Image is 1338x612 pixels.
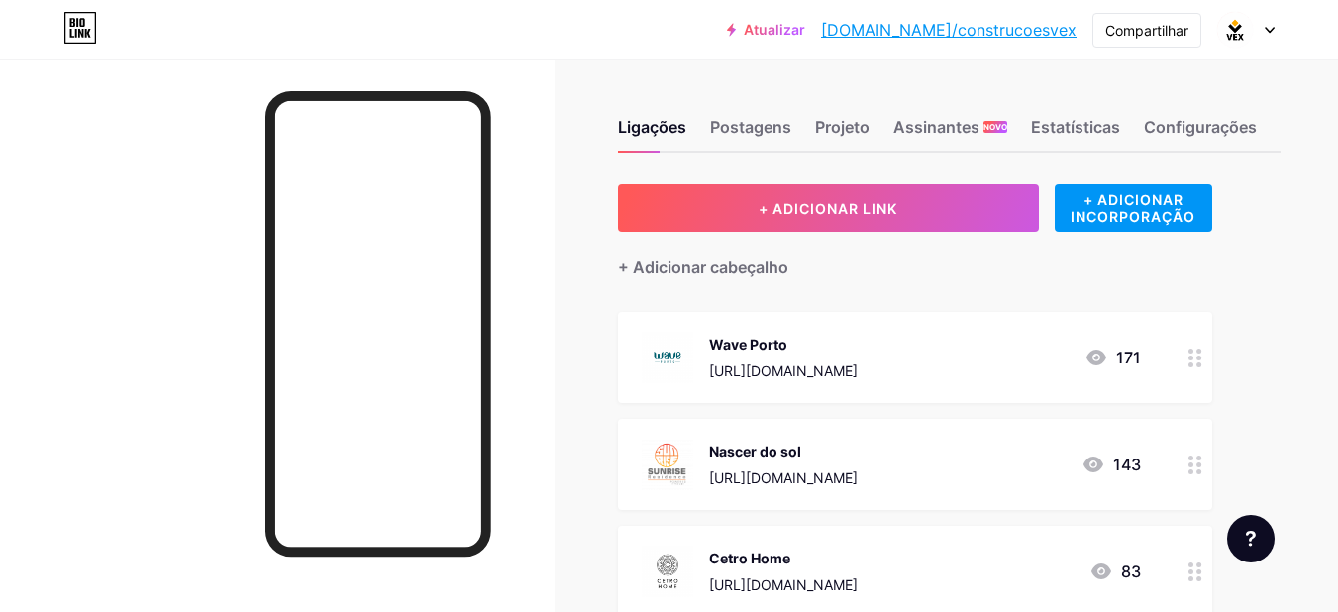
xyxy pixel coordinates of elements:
[709,443,801,459] font: Nascer do sol
[1144,117,1257,137] font: Configurações
[1031,117,1120,137] font: Estatísticas
[815,117,870,137] font: Projeto
[709,469,858,486] font: [URL][DOMAIN_NAME]
[618,117,686,137] font: Ligações
[744,21,805,38] font: Atualizar
[710,117,791,137] font: Postagens
[821,18,1077,42] a: [DOMAIN_NAME]/construcoesvex
[1121,561,1141,581] font: 83
[642,332,693,383] img: Wave Porto
[709,362,858,379] font: [URL][DOMAIN_NAME]
[709,576,858,593] font: [URL][DOMAIN_NAME]
[1216,11,1254,49] img: vexconstrutora
[893,117,979,137] font: Assinantes
[821,20,1077,40] font: [DOMAIN_NAME]/construcoesvex
[983,122,1007,132] font: NOVO
[642,546,693,597] img: Cetro Home
[1105,22,1188,39] font: Compartilhar
[709,550,790,566] font: Cetro Home
[618,184,1039,232] button: + ADICIONAR LINK
[1116,348,1141,367] font: 171
[709,336,787,353] font: Wave Porto
[1113,455,1141,474] font: 143
[618,257,788,277] font: + Adicionar cabeçalho
[642,439,693,490] img: Nascer do sol
[1071,191,1195,225] font: + ADICIONAR INCORPORAÇÃO
[759,200,897,217] font: + ADICIONAR LINK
